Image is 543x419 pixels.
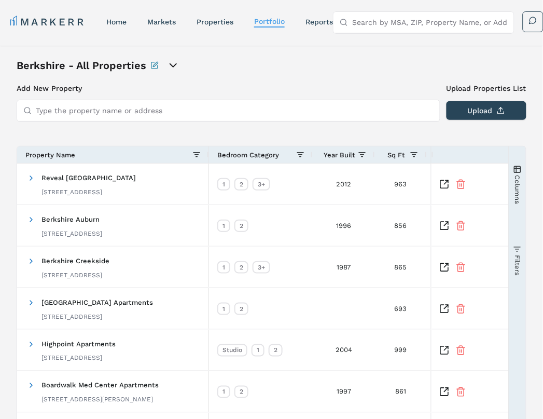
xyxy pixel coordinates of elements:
div: 1 [217,303,230,315]
div: 1 [252,344,264,357]
div: 856 [375,205,427,246]
div: [STREET_ADDRESS] [41,313,153,321]
a: Inspect Comparable [439,387,450,397]
span: Property Name [25,151,75,159]
button: Remove Property From Portfolio [456,262,466,273]
span: Year Built [324,151,356,159]
button: Remove Property From Portfolio [456,304,466,314]
span: Berkshire Creekside [41,257,109,265]
a: Inspect Comparable [439,304,450,314]
span: [GEOGRAPHIC_DATA] Apartments [41,299,153,306]
div: 963 [375,164,427,205]
div: 3+ [253,178,270,191]
input: Type the property name or address [36,100,434,121]
div: 2 [234,178,248,191]
div: 2 [234,386,248,398]
a: home [106,18,127,26]
a: Portfolio [254,17,285,25]
span: Boardwalk Med Center Apartments [41,382,159,389]
a: markets [147,18,176,26]
label: Upload Properties List [447,83,526,93]
a: MARKERR [10,15,86,29]
span: Reveal [GEOGRAPHIC_DATA] [41,174,136,182]
div: 2012 [313,164,375,205]
button: Upload [447,101,526,120]
div: 999 [375,330,427,371]
button: Remove Property From Portfolio [456,387,466,397]
a: Inspect Comparable [439,179,450,190]
div: 1996 [313,205,375,246]
div: 1 [217,178,230,191]
div: 1 [217,386,230,398]
div: 693 [375,288,427,329]
div: 2 [234,261,248,274]
h3: Add New Property [17,83,440,93]
a: properties [197,18,233,26]
div: [STREET_ADDRESS] [41,354,116,362]
div: [STREET_ADDRESS] [41,229,102,238]
span: Highpoint Apartments [41,340,116,348]
div: 2 [269,344,283,357]
div: Studio [217,344,247,357]
button: Rename this portfolio [150,58,159,73]
button: open portfolio options [167,59,179,72]
div: 861 [375,371,427,412]
span: Bedroom Category [217,151,279,159]
div: 865 [375,247,427,288]
a: Inspect Comparable [439,221,450,231]
input: Search by MSA, ZIP, Property Name, or Address [352,12,508,33]
div: 2004 [313,330,375,371]
button: Remove Property From Portfolio [456,179,466,190]
div: 2 [234,303,248,315]
button: Remove Property From Portfolio [456,221,466,231]
div: [STREET_ADDRESS][PERSON_NAME] [41,396,159,404]
a: Inspect Comparable [439,345,450,356]
button: Remove Property From Portfolio [456,345,466,356]
div: 2 [234,220,248,232]
div: 1997 [313,371,375,412]
div: 1987 [313,247,375,288]
div: 3+ [253,261,270,274]
a: Inspect Comparable [439,262,450,273]
div: [STREET_ADDRESS] [41,271,109,279]
a: reports [305,18,333,26]
span: Berkshire Auburn [41,215,100,223]
div: 1 [217,220,230,232]
span: Columns [513,174,521,204]
h1: Berkshire - All Properties [17,58,146,73]
span: Sq Ft [388,151,406,159]
div: 1 [217,261,230,274]
div: [STREET_ADDRESS] [41,188,136,196]
span: Filters [513,254,521,275]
